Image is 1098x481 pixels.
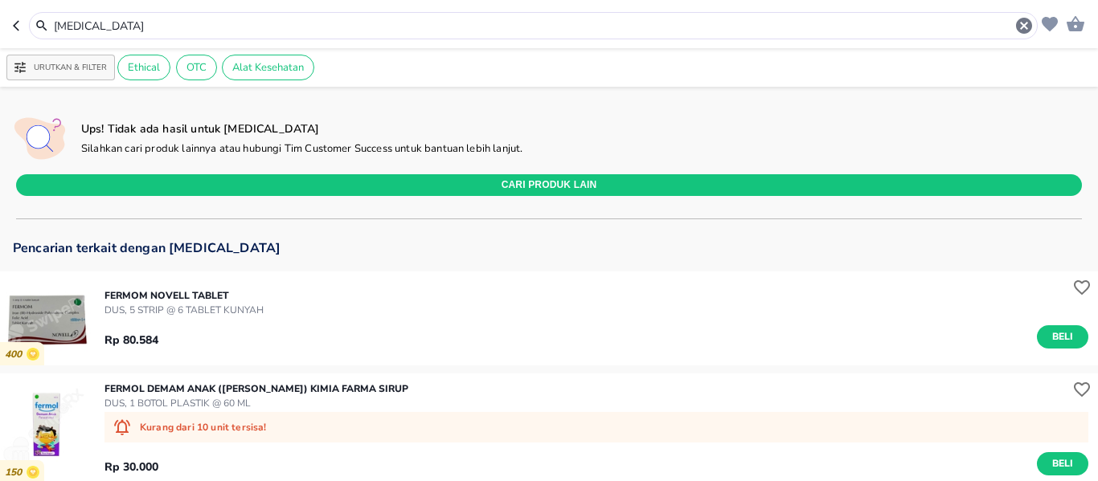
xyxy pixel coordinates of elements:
[177,60,216,75] span: OTC
[5,349,27,361] p: 400
[104,396,408,410] p: DUS, 1 BOTOL PLASTIK @ 60 ML
[1037,452,1088,475] button: Beli
[104,332,158,349] p: Rp 80.584
[117,55,170,80] div: Ethical
[176,55,217,80] div: OTC
[223,60,313,75] span: Alat Kesehatan
[104,288,264,303] p: FERMOM Novell TABLET
[1037,325,1088,349] button: Beli
[104,303,264,317] p: DUS, 5 STRIP @ 6 TABLET KUNYAH
[10,109,69,168] img: no available products
[81,121,522,137] p: Ups! Tidak ada hasil untuk [MEDICAL_DATA]
[222,55,314,80] div: Alat Kesehatan
[1049,328,1076,345] span: Beli
[104,412,1088,442] div: Kurang dari 10 unit tersisa!
[6,55,115,80] button: Urutkan & Filter
[13,242,1085,255] p: Pencarian terkait dengan [MEDICAL_DATA]
[81,142,522,157] p: Silahkan cari produk lainnya atau hubungi Tim Customer Success untuk bantuan lebih lanjut.
[16,174,1082,196] button: CARI PRODUK LAIN
[104,381,408,396] p: FERMOL DEMAM ANAK ([PERSON_NAME]) Kimia Farma SIRUP
[52,18,1014,35] input: Cari 4000+ produk di sini
[104,459,158,475] p: Rp 30.000
[5,467,27,479] p: 150
[34,62,107,74] p: Urutkan & Filter
[118,60,170,75] span: Ethical
[1049,455,1076,472] span: Beli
